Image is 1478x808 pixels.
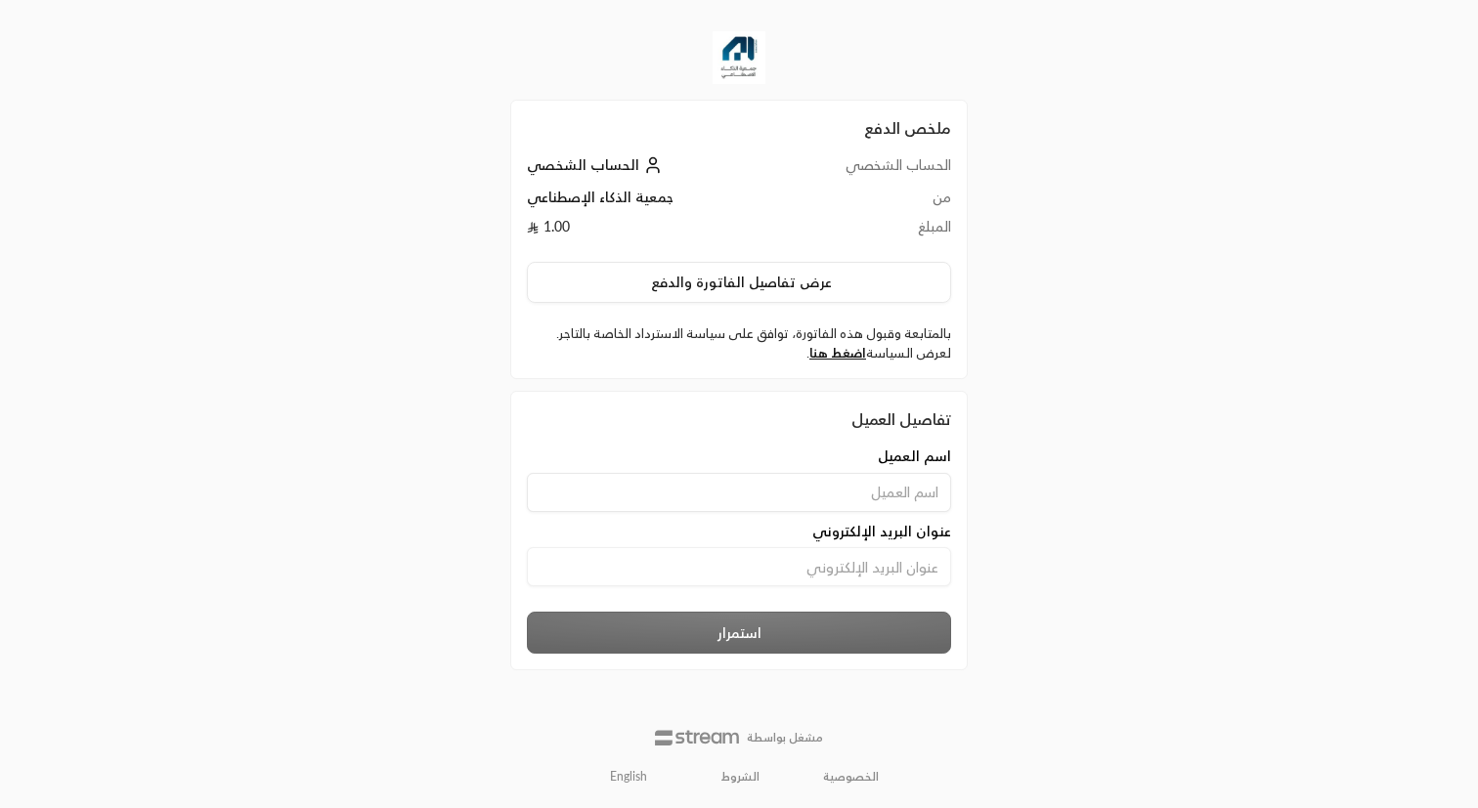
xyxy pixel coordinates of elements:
span: اسم العميل [878,447,951,466]
input: اسم العميل [527,473,951,512]
label: بالمتابعة وقبول هذه الفاتورة، توافق على سياسة الاسترداد الخاصة بالتاجر. لعرض السياسة . [527,324,951,362]
td: من [773,188,951,217]
a: English [599,761,658,792]
a: الخصوصية [823,769,879,785]
div: تفاصيل العميل [527,407,951,431]
img: Company Logo [713,31,765,84]
span: الحساب الشخصي [527,156,639,173]
span: عنوان البريد الإلكتروني [812,522,951,541]
button: عرض تفاصيل الفاتورة والدفع [527,262,951,303]
a: الشروط [721,769,760,785]
td: المبلغ [773,217,951,246]
h2: ملخص الدفع [527,116,951,140]
td: جمعية الذكاء الإصطناعي [527,188,773,217]
td: الحساب الشخصي [773,155,951,188]
a: الحساب الشخصي [527,156,667,173]
td: 1.00 [527,217,773,246]
input: عنوان البريد الإلكتروني [527,547,951,586]
a: اضغط هنا [809,345,866,361]
p: مشغل بواسطة [747,730,823,745]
